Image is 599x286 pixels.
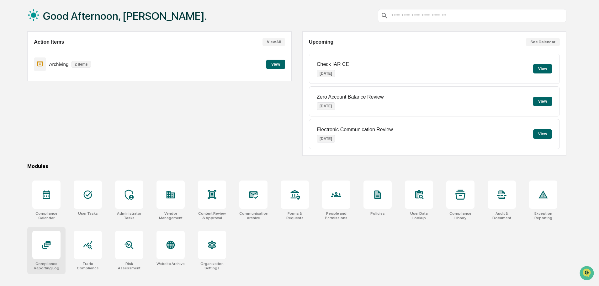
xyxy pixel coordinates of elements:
div: Administrator Tasks [115,211,143,220]
img: 1746055101610-c473b297-6a78-478c-a979-82029cc54cd1 [6,48,18,59]
p: Check IAR CE [317,62,349,67]
a: View [266,61,285,67]
button: View All [262,38,285,46]
div: Risk Assessment [115,262,143,270]
div: Compliance Reporting Log [32,262,61,270]
div: User Tasks [78,211,98,216]
div: User Data Lookup [405,211,433,220]
a: 🖐️Preclearance [4,77,43,88]
button: View [533,97,552,106]
p: How can we help? [6,13,114,23]
a: 🔎Data Lookup [4,89,42,100]
button: See Calendar [526,38,560,46]
iframe: Open customer support [579,265,596,282]
div: Trade Compliance [74,262,102,270]
p: [DATE] [317,102,335,110]
div: Compliance Calendar [32,211,61,220]
h1: Good Afternoon, [PERSON_NAME]. [43,10,207,22]
div: Website Archive [156,262,185,266]
p: [DATE] [317,70,335,77]
div: Forms & Requests [281,211,309,220]
div: Organization Settings [198,262,226,270]
span: Pylon [62,106,76,111]
div: Communications Archive [239,211,268,220]
p: Zero Account Balance Review [317,94,384,100]
p: 2 items [72,61,91,68]
div: Policies [370,211,385,216]
h2: Upcoming [309,39,333,45]
div: Exception Reporting [529,211,557,220]
a: Powered byPylon [44,106,76,111]
div: 🗄️ [45,80,50,85]
div: People and Permissions [322,211,350,220]
a: 🗄️Attestations [43,77,80,88]
button: View [533,129,552,139]
p: [DATE] [317,135,335,143]
div: Content Review & Approval [198,211,226,220]
div: Start new chat [21,48,103,54]
p: Archiving [49,62,69,67]
button: View [533,64,552,73]
div: Audit & Document Logs [488,211,516,220]
div: Vendor Management [156,211,185,220]
div: 🔎 [6,92,11,97]
h2: Action Items [34,39,64,45]
span: Data Lookup [13,91,40,97]
span: Preclearance [13,79,40,85]
button: View [266,60,285,69]
div: 🖐️ [6,80,11,85]
div: Compliance Library [446,211,474,220]
div: We're available if you need us! [21,54,79,59]
span: Attestations [52,79,78,85]
div: Modules [27,163,566,169]
p: Electronic Communication Review [317,127,393,132]
button: Start new chat [107,50,114,57]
